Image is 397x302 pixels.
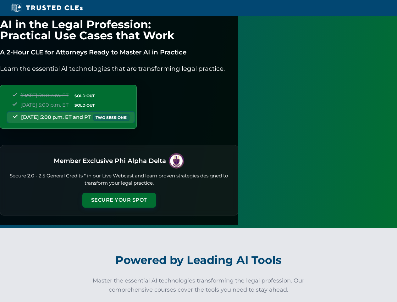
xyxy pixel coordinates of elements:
button: Secure Your Spot [82,193,156,207]
img: Trusted CLEs [9,3,85,13]
p: Master the essential AI technologies transforming the legal profession. Our comprehensive courses... [89,276,309,294]
span: SOLD OUT [72,102,97,109]
img: PAD [168,153,184,169]
span: [DATE] 5:00 p.m. ET [20,102,69,108]
span: SOLD OUT [72,92,97,99]
h3: Member Exclusive Phi Alpha Delta [54,155,166,166]
p: Secure 2.0 - 2.5 General Credits * in our Live Webcast and learn proven strategies designed to tr... [8,172,230,187]
h2: Powered by Leading AI Tools [25,249,373,271]
span: [DATE] 5:00 p.m. ET [20,92,69,98]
